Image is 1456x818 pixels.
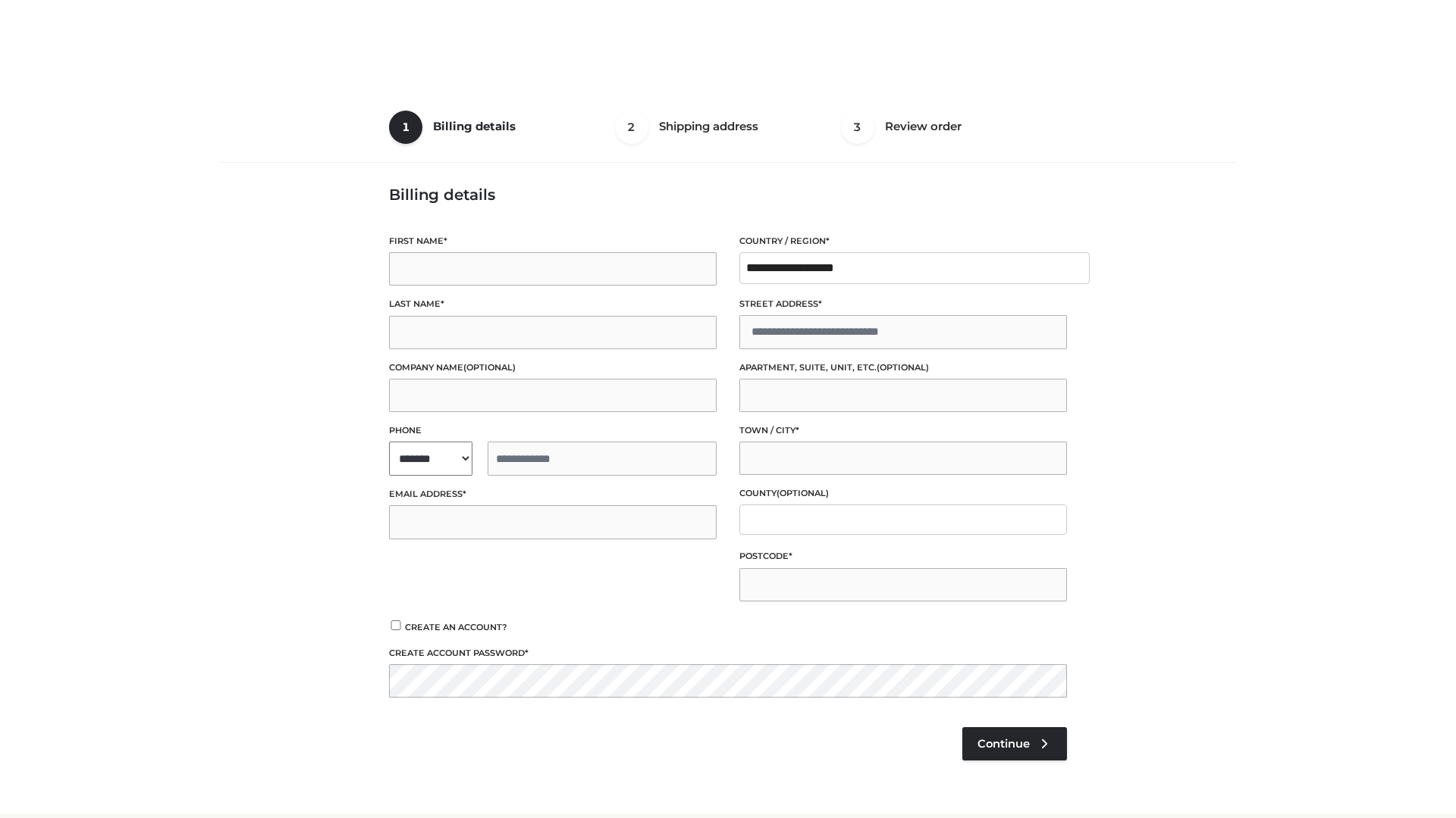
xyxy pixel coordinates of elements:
span: Review order [885,119,962,133]
span: 3 [841,111,874,144]
label: Phone [389,423,717,438]
label: Postcode [739,549,1067,564]
label: Apartment, suite, unit, etc. [739,361,1067,375]
span: (optional) [777,488,829,498]
span: Continue [977,737,1030,751]
label: Street address [739,297,1067,311]
label: Email address [389,487,717,501]
label: Last name [389,297,717,311]
label: First name [389,234,717,248]
span: (optional) [463,362,516,373]
span: (optional) [877,362,929,373]
h3: Billing details [389,186,1067,204]
input: Create an account? [389,620,403,630]
label: County [739,486,1067,501]
label: Create account password [389,646,1067,660]
span: Shipping address [659,119,758,133]
label: Country / Region [739,234,1067,248]
span: 1 [389,111,422,144]
label: Company name [389,361,717,375]
a: Continue [962,727,1067,760]
span: Billing details [433,119,516,133]
label: Town / City [739,423,1067,438]
span: Create an account? [405,622,507,632]
span: 2 [615,111,648,144]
